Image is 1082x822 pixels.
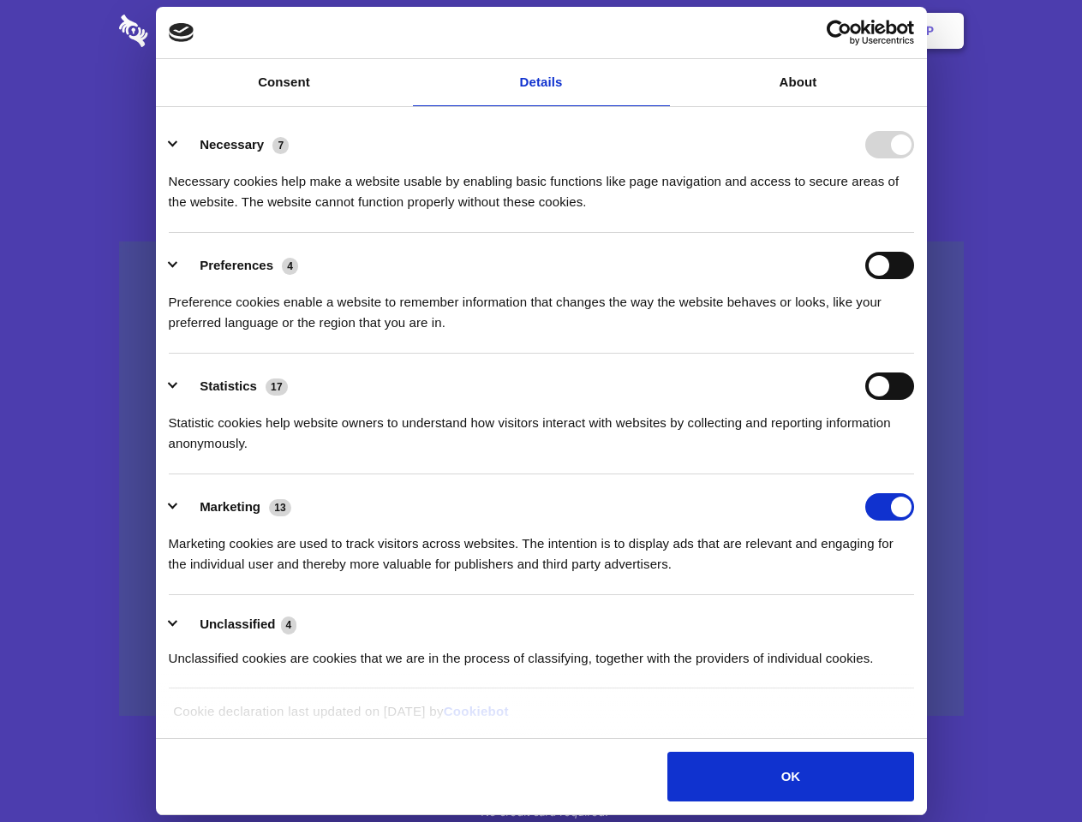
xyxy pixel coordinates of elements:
span: 17 [266,378,288,396]
button: Statistics (17) [169,372,299,400]
button: Preferences (4) [169,252,309,279]
h1: Eliminate Slack Data Loss. [119,77,964,139]
div: Necessary cookies help make a website usable by enabling basic functions like page navigation and... [169,158,914,212]
a: Details [413,59,670,106]
label: Preferences [200,258,273,272]
h4: Auto-redaction of sensitive data, encrypted data sharing and self-destructing private chats. Shar... [119,156,964,212]
label: Marketing [200,499,260,514]
a: Usercentrics Cookiebot - opens in a new window [764,20,914,45]
span: 4 [281,616,297,634]
a: Cookiebot [444,704,509,718]
img: logo [169,23,194,42]
span: 4 [282,258,298,275]
a: About [670,59,927,106]
a: Pricing [503,4,577,57]
div: Statistic cookies help website owners to understand how visitors interact with websites by collec... [169,400,914,454]
label: Statistics [200,378,257,393]
span: 7 [272,137,289,154]
button: OK [667,752,913,801]
button: Necessary (7) [169,131,300,158]
button: Unclassified (4) [169,614,308,635]
img: logo-wordmark-white-trans-d4663122ce5f474addd5e946df7df03e33cb6a1c49d2221995e7729f52c070b2.svg [119,15,266,47]
div: Preference cookies enable a website to remember information that changes the way the website beha... [169,279,914,333]
a: Contact [695,4,774,57]
span: 13 [269,499,291,516]
iframe: Drift Widget Chat Controller [996,736,1061,801]
div: Unclassified cookies are cookies that we are in the process of classifying, together with the pro... [169,635,914,669]
div: Marketing cookies are used to track visitors across websites. The intention is to display ads tha... [169,521,914,575]
a: Wistia video thumbnail [119,241,964,717]
button: Marketing (13) [169,493,302,521]
label: Necessary [200,137,264,152]
a: Login [777,4,852,57]
div: Cookie declaration last updated on [DATE] by [160,701,922,735]
a: Consent [156,59,413,106]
